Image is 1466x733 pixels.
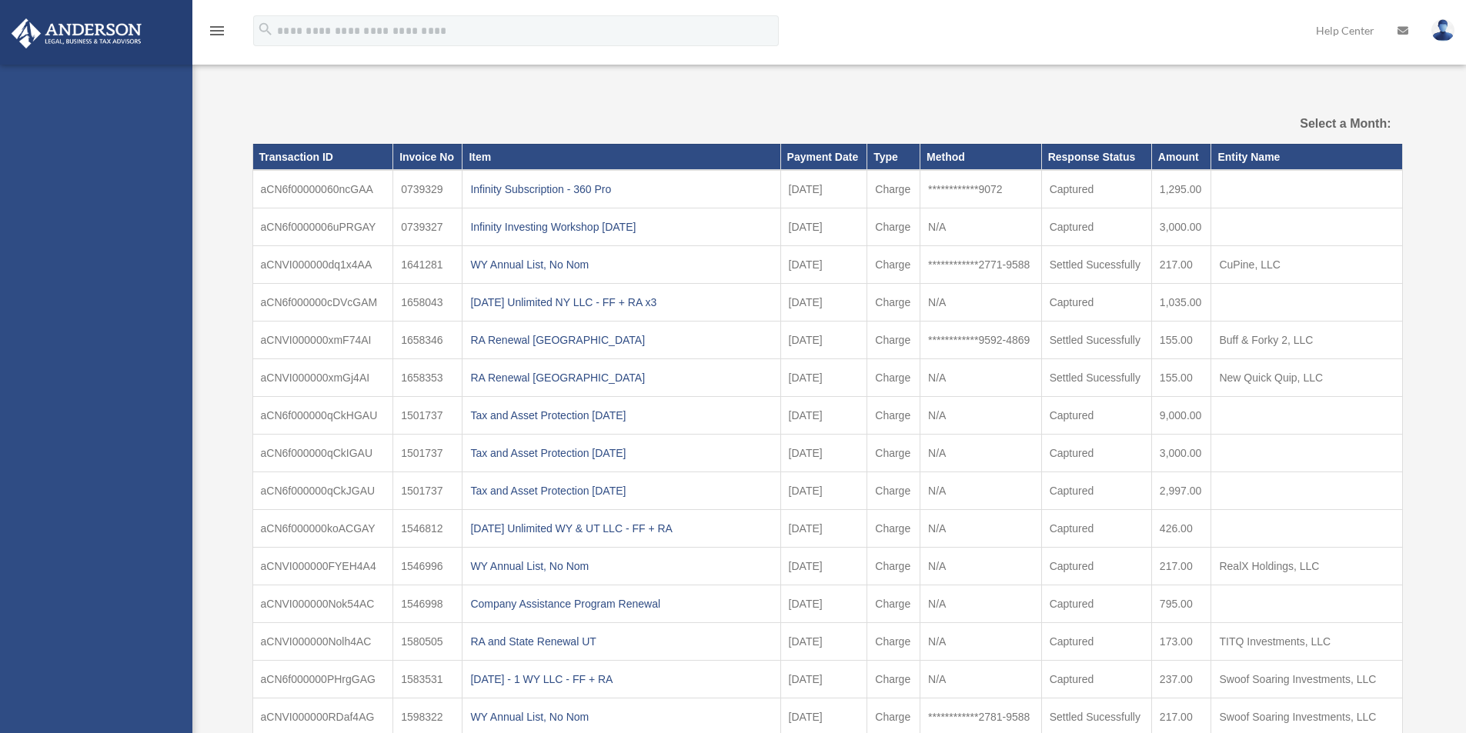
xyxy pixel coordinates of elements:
td: 173.00 [1151,623,1211,661]
td: Captured [1041,623,1151,661]
div: Tax and Asset Protection [DATE] [470,405,772,426]
td: Captured [1041,435,1151,472]
div: Infinity Investing Workshop [DATE] [470,216,772,238]
td: 155.00 [1151,322,1211,359]
td: 237.00 [1151,661,1211,698]
td: aCN6f0000006uPRGAY [252,208,393,246]
td: N/A [920,284,1042,322]
td: 9,000.00 [1151,397,1211,435]
td: Settled Sucessfully [1041,322,1151,359]
td: Settled Sucessfully [1041,359,1151,397]
td: Captured [1041,510,1151,548]
td: [DATE] [780,322,867,359]
td: Captured [1041,170,1151,208]
th: Invoice No [393,144,463,170]
td: 1,295.00 [1151,170,1211,208]
td: RealX Holdings, LLC [1211,548,1402,585]
td: aCNVI000000FYEH4A4 [252,548,393,585]
th: Transaction ID [252,144,393,170]
td: [DATE] [780,548,867,585]
td: Captured [1041,397,1151,435]
td: Captured [1041,284,1151,322]
td: Charge [867,435,920,472]
div: Infinity Subscription - 360 Pro [470,178,772,200]
td: Charge [867,246,920,284]
td: New Quick Quip, LLC [1211,359,1402,397]
div: [DATE] - 1 WY LLC - FF + RA [470,668,772,690]
td: N/A [920,623,1042,661]
td: N/A [920,397,1042,435]
td: N/A [920,661,1042,698]
div: WY Annual List, No Nom [470,706,772,728]
td: 155.00 [1151,359,1211,397]
td: Charge [867,510,920,548]
th: Item [463,144,780,170]
div: RA Renewal [GEOGRAPHIC_DATA] [470,367,772,388]
td: aCN6f000000PHrgGAG [252,661,393,698]
td: Charge [867,322,920,359]
div: RA and State Renewal UT [470,631,772,652]
td: [DATE] [780,623,867,661]
td: Captured [1041,208,1151,246]
td: TITQ Investments, LLC [1211,623,1402,661]
td: Swoof Soaring Investments, LLC [1211,661,1402,698]
div: WY Annual List, No Nom [470,555,772,577]
td: 3,000.00 [1151,435,1211,472]
td: aCN6f000000qCkHGAU [252,397,393,435]
td: aCNVI000000xmF74AI [252,322,393,359]
td: 1546998 [393,585,463,623]
td: Charge [867,623,920,661]
a: menu [208,27,226,40]
td: 0739327 [393,208,463,246]
td: aCN6f000000qCkIGAU [252,435,393,472]
div: [DATE] Unlimited WY & UT LLC - FF + RA [470,518,772,539]
td: [DATE] [780,208,867,246]
div: WY Annual List, No Nom [470,254,772,275]
td: Charge [867,661,920,698]
td: Settled Sucessfully [1041,246,1151,284]
td: aCNVI000000dq1x4AA [252,246,393,284]
td: [DATE] [780,246,867,284]
td: [DATE] [780,397,867,435]
td: Charge [867,170,920,208]
td: N/A [920,585,1042,623]
td: 1546812 [393,510,463,548]
td: Charge [867,548,920,585]
td: [DATE] [780,472,867,510]
td: Captured [1041,548,1151,585]
td: Charge [867,585,920,623]
td: Charge [867,208,920,246]
td: 426.00 [1151,510,1211,548]
td: Captured [1041,472,1151,510]
td: aCNVI000000Nok54AC [252,585,393,623]
td: aCN6f000000qCkJGAU [252,472,393,510]
th: Amount [1151,144,1211,170]
td: [DATE] [780,585,867,623]
td: 1658043 [393,284,463,322]
td: CuPine, LLC [1211,246,1402,284]
td: aCNVI000000Nolh4AC [252,623,393,661]
td: Charge [867,397,920,435]
td: 3,000.00 [1151,208,1211,246]
td: 1641281 [393,246,463,284]
div: Company Assistance Program Renewal [470,593,772,615]
th: Method [920,144,1042,170]
td: [DATE] [780,359,867,397]
th: Payment Date [780,144,867,170]
td: 1501737 [393,472,463,510]
img: Anderson Advisors Platinum Portal [7,18,146,48]
td: 0739329 [393,170,463,208]
td: 1546996 [393,548,463,585]
label: Select a Month: [1222,113,1391,135]
i: menu [208,22,226,40]
td: N/A [920,510,1042,548]
td: aCNVI000000xmGj4AI [252,359,393,397]
td: 1,035.00 [1151,284,1211,322]
td: 1658353 [393,359,463,397]
td: 1501737 [393,435,463,472]
div: Tax and Asset Protection [DATE] [470,442,772,464]
td: Buff & Forky 2, LLC [1211,322,1402,359]
td: [DATE] [780,435,867,472]
div: Tax and Asset Protection [DATE] [470,480,772,501]
th: Type [867,144,920,170]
